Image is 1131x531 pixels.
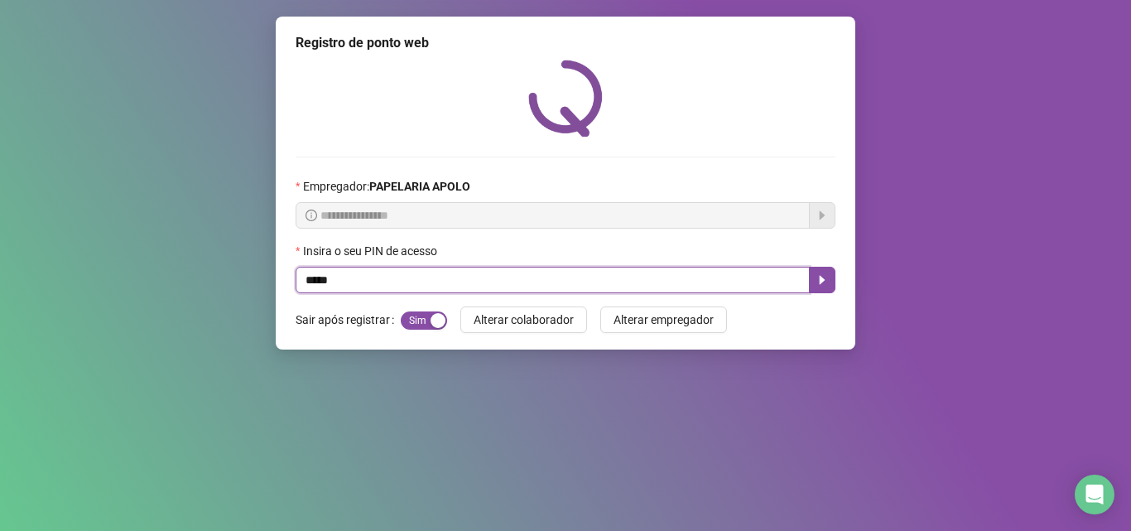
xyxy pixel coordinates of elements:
span: caret-right [816,273,829,287]
img: QRPoint [528,60,603,137]
span: Empregador : [303,177,470,196]
button: Alterar empregador [600,307,727,333]
span: Alterar empregador [614,311,714,329]
label: Sair após registrar [296,307,401,333]
span: info-circle [306,210,317,221]
button: Alterar colaborador [460,307,587,333]
span: Alterar colaborador [474,311,574,329]
strong: PAPELARIA APOLO [369,180,470,193]
label: Insira o seu PIN de acesso [296,242,448,260]
div: Open Intercom Messenger [1075,475,1114,514]
div: Registro de ponto web [296,33,835,53]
